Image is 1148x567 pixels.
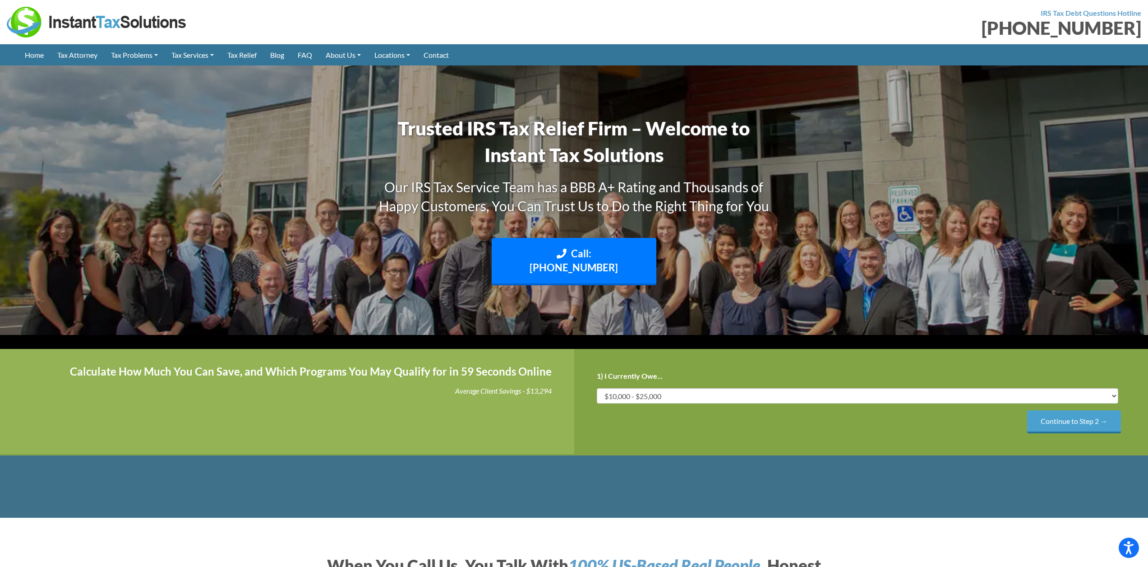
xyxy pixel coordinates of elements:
label: 1) I Currently Owe... [597,372,663,381]
a: Tax Problems [104,44,165,65]
strong: IRS Tax Debt Questions Hotline [1041,9,1141,17]
div: [PHONE_NUMBER] [581,19,1142,37]
a: Home [18,44,51,65]
a: Instant Tax Solutions Logo [7,17,187,25]
i: Average Client Savings - $13,294 [455,386,552,395]
input: Continue to Step 2 → [1027,410,1121,433]
a: Tax Services [165,44,221,65]
a: Tax Attorney [51,44,104,65]
a: Locations [368,44,417,65]
h1: Trusted IRS Tax Relief Firm – Welcome to Instant Tax Solutions [367,115,782,168]
img: Wall Street Select [668,469,749,504]
h4: Calculate How Much You Can Save, and Which Programs You May Qualify for in 59 Seconds Online [23,363,552,381]
img: CBS [491,469,561,504]
a: About Us [319,44,368,65]
a: Tax Relief [221,44,263,65]
a: Contact [417,44,456,65]
a: Blog [263,44,291,65]
img: Instant Tax Solutions Logo [7,7,187,37]
h3: Our IRS Tax Service Team has a BBB A+ Rating and Thousands of Happy Customers, You Can Trust Us t... [367,177,782,215]
a: FAQ [291,44,319,65]
img: ASK [445,469,482,504]
a: Call: [PHONE_NUMBER] [492,238,657,286]
img: ABC [399,469,436,504]
img: NBC [624,469,659,504]
img: FOX [570,469,615,504]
